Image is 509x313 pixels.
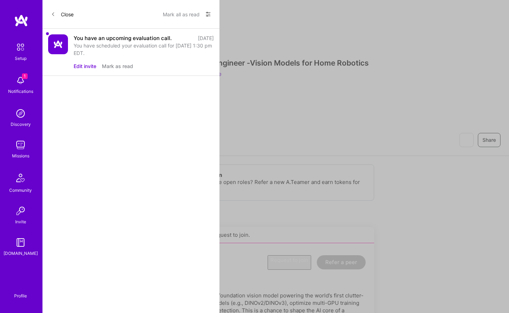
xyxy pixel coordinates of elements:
img: bell [13,73,28,88]
div: Invite [15,218,26,225]
span: 1 [22,73,28,79]
div: Notifications [8,88,33,95]
div: Community [9,186,32,194]
div: [DATE] [198,34,214,42]
button: Edit invite [74,62,96,70]
a: Profile [12,285,29,299]
div: Setup [15,55,27,62]
img: teamwork [13,138,28,152]
div: Missions [12,152,29,160]
img: guide book [13,235,28,250]
div: You have an upcoming evaluation call. [74,34,172,42]
button: Mark as read [102,62,133,70]
div: Discovery [11,121,31,128]
button: Close [51,9,74,20]
div: [DOMAIN_NAME] [4,250,38,257]
img: Company Logo [48,34,68,54]
img: Invite [13,204,28,218]
div: Profile [14,292,27,299]
img: discovery [13,106,28,121]
div: You have scheduled your evaluation call for [DATE] 1:30 pm EDT. [74,42,214,57]
img: logo [14,14,28,27]
img: Community [12,169,29,186]
img: setup [13,40,28,55]
button: Mark all as read [163,9,200,20]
